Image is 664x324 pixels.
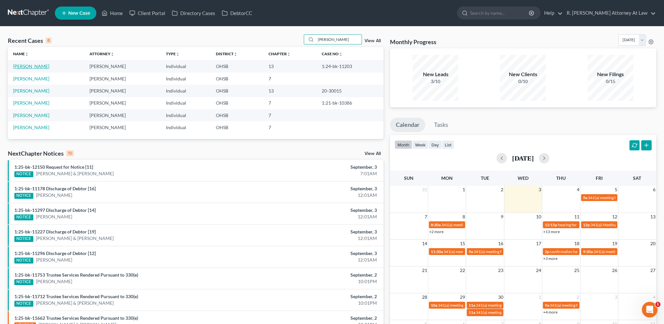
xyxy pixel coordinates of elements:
iframe: Intercom live chat [642,302,657,317]
span: 28 [421,293,428,301]
a: Tasks [428,118,454,132]
span: New Case [68,11,90,16]
td: OHSB [211,85,263,97]
span: 10 [535,213,542,221]
td: Individual [161,121,211,133]
div: 6 [46,38,52,43]
td: 1:21-bk-10386 [316,97,383,109]
span: 20 [650,240,656,247]
span: 341(a) Meeting for [PERSON_NAME] [591,222,654,227]
div: 12:01AM [260,257,377,263]
a: [PERSON_NAME] [36,278,72,285]
td: Individual [161,85,211,97]
a: 1:25-bk-11753 Trustee Services Rendered Pursuant to 330(e) [14,272,138,278]
span: 11a [469,310,475,315]
div: 10:01PM [260,300,377,306]
td: 7 [263,121,317,133]
div: September, 3 [260,229,377,235]
span: 23 [497,266,504,274]
a: Help [541,7,563,19]
a: 1:25-bk-11227 Discharge of Debtor [19] [14,229,96,234]
td: [PERSON_NAME] [84,73,161,85]
span: 14 [421,240,428,247]
span: 7 [424,213,428,221]
div: September, 2 [260,272,377,278]
div: 12:01AM [260,192,377,198]
td: Individual [161,109,211,121]
a: Calendar [390,118,425,132]
td: [PERSON_NAME] [84,97,161,109]
td: OHSB [211,73,263,85]
div: Recent Cases [8,37,52,44]
span: 3 [538,186,542,194]
a: +3 more [543,256,558,261]
span: 16 [497,240,504,247]
span: 8:30a [431,222,441,227]
span: 10a [431,303,437,308]
a: 1:25-bk-11297 Discharge of Debtor [14] [14,207,96,213]
span: 30 [497,293,504,301]
a: [PERSON_NAME] [13,100,49,106]
a: [PERSON_NAME] [36,192,72,198]
div: September, 3 [260,207,377,213]
span: 31 [421,186,428,194]
span: 12 [611,213,618,221]
td: OHSB [211,121,263,133]
span: 341(a) meeting for [PERSON_NAME] [441,222,504,227]
div: NOTICE [14,279,33,285]
span: 341(a) meeting for [PERSON_NAME] & [PERSON_NAME] [438,303,536,308]
div: 10 [66,150,74,156]
a: [PERSON_NAME] [36,257,72,263]
a: [PERSON_NAME] & [PERSON_NAME] [36,170,114,177]
span: 21 [421,266,428,274]
button: day [429,140,442,149]
span: Sat [633,175,641,181]
span: 2p [545,249,549,254]
span: 1 [462,186,466,194]
i: unfold_more [110,52,114,56]
div: September, 3 [260,250,377,257]
div: 0/15 [588,78,633,85]
a: 1:25-bk-11712 Trustee Services Rendered Pursuant to 330(e) [14,294,138,299]
span: 9:30a [583,249,593,254]
div: NextChapter Notices [8,149,74,157]
a: Directory Cases [169,7,219,19]
input: Search by name... [470,7,530,19]
span: 1 [655,302,660,307]
a: Typeunfold_more [166,51,180,56]
span: 9a [545,303,549,308]
a: Client Portal [126,7,169,19]
span: 341(a) meeting for [PERSON_NAME] [444,249,507,254]
a: Districtunfold_more [216,51,237,56]
span: 19 [611,240,618,247]
a: [PERSON_NAME] [13,88,49,94]
span: 5 [614,186,618,194]
td: [PERSON_NAME] [84,121,161,133]
a: [PERSON_NAME] [13,125,49,130]
span: confirmation hearing for [PERSON_NAME] [550,249,624,254]
td: 20-30015 [316,85,383,97]
a: 1:25-bk-11296 Discharge of Debtor [12] [14,250,96,256]
div: 10:01PM [260,278,377,285]
input: Search by name... [316,35,362,44]
a: Case Nounfold_more [322,51,343,56]
span: 29 [459,293,466,301]
span: 341(a) meeting for [PERSON_NAME] [474,249,537,254]
div: September, 2 [260,293,377,300]
a: 1:25-bk-11662 Trustee Services Rendered Pursuant to 330(e) [14,315,138,321]
a: [PERSON_NAME] [13,63,49,69]
div: New Leads [413,71,458,78]
span: 3 [614,293,618,301]
button: list [442,140,454,149]
div: 0/10 [500,78,546,85]
td: 13 [263,85,317,97]
div: New Clients [500,71,546,78]
div: 12:01AM [260,213,377,220]
span: hearing for [PERSON_NAME] [558,222,608,227]
span: 9 [500,213,504,221]
div: 3/10 [413,78,458,85]
span: 4 [576,186,580,194]
a: [PERSON_NAME] [36,213,72,220]
a: View All [364,151,381,156]
span: 18 [574,240,580,247]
